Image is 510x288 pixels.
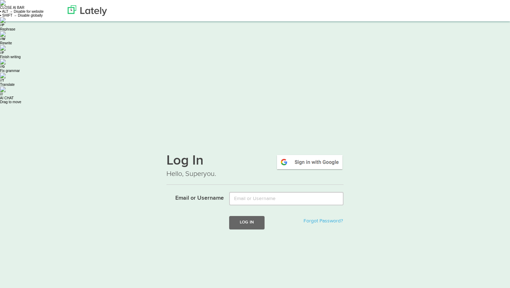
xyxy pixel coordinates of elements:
p: Hello, Superyou. [166,169,344,179]
h1: Log In [166,154,344,169]
img: google-signin.png [276,154,344,170]
button: Log In [229,216,265,229]
input: Email or Username [229,192,344,205]
a: Forgot Password? [304,218,343,223]
label: Email or Username [161,192,224,203]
